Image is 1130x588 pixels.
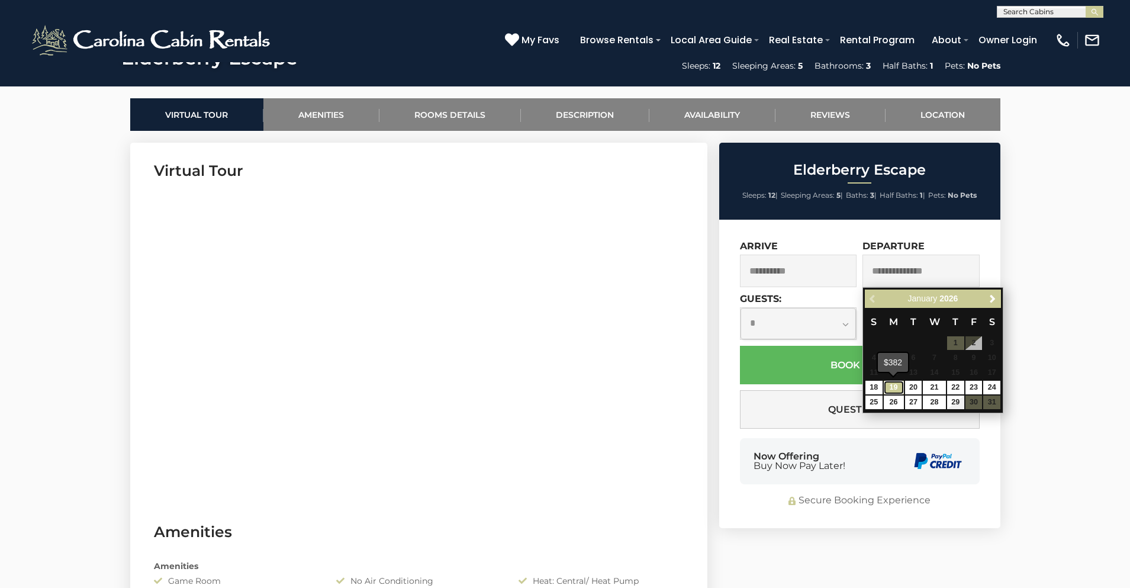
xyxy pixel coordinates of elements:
div: No Air Conditioning [327,575,510,587]
img: White-1-2.png [30,23,275,58]
li: | [781,188,843,203]
span: Tuesday [910,316,916,327]
span: 9 [965,351,983,365]
a: 19 [884,381,904,394]
span: 14 [923,366,945,380]
a: My Favs [505,33,562,48]
span: January [908,294,938,303]
a: Local Area Guide [665,30,758,50]
span: Saturday [989,316,995,327]
a: Virtual Tour [130,98,263,131]
h3: Virtual Tour [154,160,684,181]
a: Location [886,98,1000,131]
span: 16 [965,366,983,380]
span: Friday [971,316,977,327]
strong: 3 [870,191,874,200]
span: Thursday [952,316,958,327]
span: 2026 [939,294,958,303]
div: Amenities [145,560,693,572]
span: 10 [983,351,1000,365]
div: Secure Booking Experience [740,494,980,507]
span: 7 [923,351,945,365]
span: Buy Now Pay Later! [754,461,845,471]
span: 13 [905,366,922,380]
label: Guests: [740,293,781,304]
span: Sleeps: [742,191,767,200]
div: Now Offering [754,452,845,471]
img: phone-regular-white.png [1055,32,1071,49]
a: Rooms Details [379,98,521,131]
div: $382 [878,353,908,372]
a: Reviews [775,98,886,131]
label: Departure [862,240,925,252]
a: Real Estate [763,30,829,50]
a: Amenities [263,98,379,131]
span: Baths: [846,191,868,200]
a: 20 [905,381,922,394]
span: Pets: [928,191,946,200]
li: | [742,188,778,203]
a: Browse Rentals [574,30,659,50]
strong: No Pets [948,191,977,200]
a: Rental Program [834,30,920,50]
span: Next [988,294,997,304]
div: Heat: Central/ Heat Pump [510,575,692,587]
span: 15 [947,366,964,380]
h2: Elderberry Escape [722,162,997,178]
button: Book Now [740,346,980,384]
button: Questions? [740,390,980,429]
span: 8 [947,351,964,365]
li: | [846,188,877,203]
a: 25 [865,396,883,409]
span: Half Baths: [880,191,918,200]
a: Availability [649,98,775,131]
a: Description [521,98,649,131]
a: 23 [965,381,983,394]
span: My Favs [521,33,559,47]
a: 29 [947,396,964,409]
li: | [880,188,925,203]
a: 22 [947,381,964,394]
span: Sunday [871,316,877,327]
a: 27 [905,396,922,409]
a: Owner Login [973,30,1043,50]
a: About [926,30,967,50]
img: mail-regular-white.png [1084,32,1100,49]
span: 4 [865,351,883,365]
span: 11 [865,366,883,380]
span: 3 [983,336,1000,350]
strong: 1 [920,191,923,200]
label: Arrive [740,240,778,252]
a: 18 [865,381,883,394]
span: Sleeping Areas: [781,191,835,200]
strong: 5 [836,191,841,200]
a: 24 [983,381,1000,394]
a: Next [985,291,1000,306]
strong: 12 [768,191,775,200]
h3: Amenities [154,522,684,542]
a: 26 [884,396,904,409]
div: Game Room [145,575,327,587]
span: Monday [889,316,898,327]
a: 28 [923,396,945,409]
span: Wednesday [929,316,940,327]
a: 21 [923,381,945,394]
span: 6 [905,351,922,365]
